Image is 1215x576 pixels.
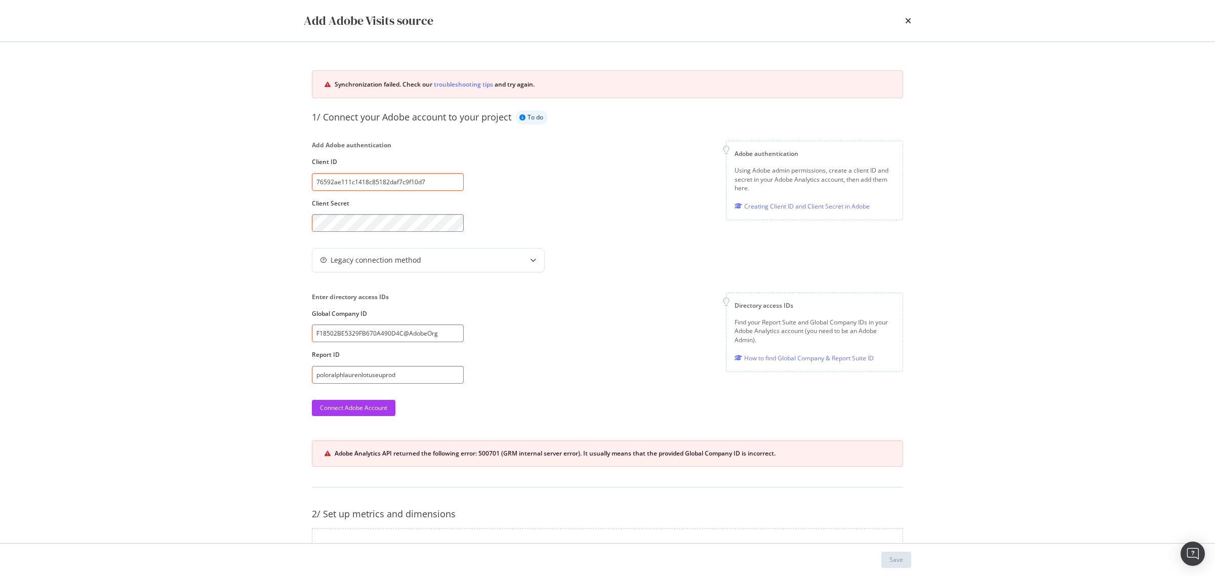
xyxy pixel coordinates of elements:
div: Directory access IDs [735,301,895,310]
div: Enter directory access IDs [312,293,464,301]
div: Save [889,555,903,564]
div: Find your Report Suite and Global Company IDs in your Adobe Analytics account (you need to be an ... [735,318,895,344]
div: Open Intercom Messenger [1181,542,1205,566]
label: Client ID [312,157,464,166]
div: times [905,12,911,29]
div: 1/ Connect your Adobe account to your project [312,111,511,124]
div: Adobe authentication [735,149,895,158]
div: info label [515,110,547,125]
button: Connect Adobe Account [312,400,395,416]
div: Connect Adobe Account [320,403,387,412]
div: Adobe Analytics API returned the following error: 500701 (GRM internal server error). It usually ... [335,449,890,458]
div: 2/ Set up metrics and dimensions [312,508,903,521]
div: danger banner [312,440,903,467]
div: Add Adobe authentication [312,141,464,149]
label: Report ID [312,350,464,359]
a: How to find Global Company & Report Suite ID [735,353,874,363]
label: Client Secret [312,199,464,208]
a: Creating Client ID and Client Secret in Adobe [735,201,870,212]
div: Legacy connection method [331,255,421,265]
div: Using Adobe admin permissions, create a client ID and secret in your Adobe Analytics account, the... [735,166,895,192]
div: Synchronization failed. Check our and try again. [335,79,890,90]
a: troubleshooting tips [434,79,493,90]
span: To do [528,114,543,120]
label: Global Company ID [312,309,464,318]
div: Add Adobe Visits source [304,12,433,29]
div: danger banner [312,70,903,98]
button: Save [881,552,911,568]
